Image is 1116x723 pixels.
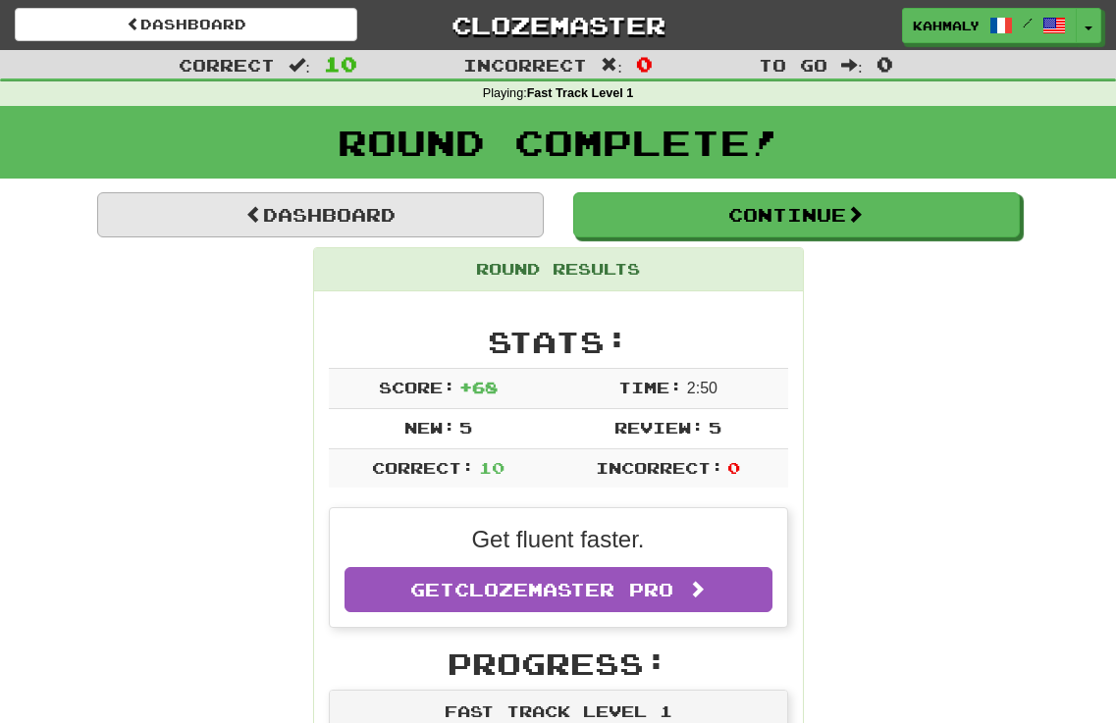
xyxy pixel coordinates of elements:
span: 10 [479,458,505,477]
span: Incorrect [463,55,587,75]
span: 5 [709,418,721,437]
span: Correct [179,55,275,75]
a: Dashboard [15,8,357,41]
span: Incorrect: [596,458,723,477]
span: : [601,57,622,74]
span: 5 [459,418,472,437]
button: Continue [573,192,1020,237]
span: New: [404,418,455,437]
span: 0 [727,458,740,477]
a: kahmaly / [902,8,1077,43]
span: 0 [877,52,893,76]
span: Score: [379,378,455,396]
h2: Stats: [329,326,788,358]
span: 0 [636,52,653,76]
div: Round Results [314,248,803,291]
span: + 68 [459,378,498,396]
a: GetClozemaster Pro [345,567,772,612]
span: Time: [618,378,682,396]
strong: Fast Track Level 1 [527,86,634,100]
span: Clozemaster Pro [454,579,673,600]
span: 10 [324,52,357,76]
span: kahmaly [913,17,980,34]
h2: Progress: [329,647,788,680]
span: 2 : 50 [687,380,717,396]
span: : [289,57,310,74]
span: Review: [614,418,704,437]
h1: Round Complete! [7,123,1109,162]
p: Get fluent faster. [345,523,772,556]
span: / [1023,16,1033,29]
span: : [841,57,863,74]
a: Dashboard [97,192,544,237]
span: To go [759,55,827,75]
span: Correct: [372,458,474,477]
a: Clozemaster [387,8,729,42]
